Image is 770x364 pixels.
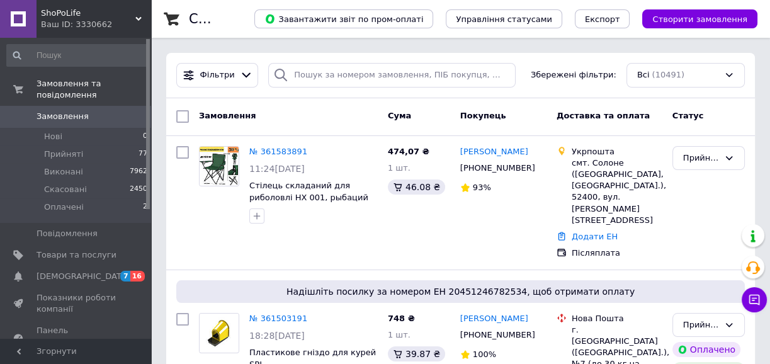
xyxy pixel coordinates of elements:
[143,202,147,213] span: 2
[254,9,433,28] button: Завантажити звіт по пром-оплаті
[458,327,536,343] div: [PHONE_NUMBER]
[585,14,620,24] span: Експорт
[37,249,116,261] span: Товари та послуги
[572,146,662,157] div: Укрпошта
[189,11,317,26] h1: Список замовлень
[181,285,740,298] span: Надішліть посилку за номером ЕН 20451246782534, щоб отримати оплату
[672,342,740,357] div: Оплачено
[249,164,305,174] span: 11:24[DATE]
[143,131,147,142] span: 0
[683,152,719,165] div: Прийнято
[388,330,410,339] span: 1 шт.
[652,70,684,79] span: (10491)
[41,19,151,30] div: Ваш ID: 3330662
[44,149,83,160] span: Прийняті
[44,184,87,195] span: Скасовані
[199,146,239,186] a: Фото товару
[37,325,116,348] span: Панель управління
[37,111,89,122] span: Замовлення
[37,271,130,282] span: [DEMOGRAPHIC_DATA]
[557,111,650,120] span: Доставка та оплата
[37,78,151,101] span: Замовлення та повідомлення
[388,147,429,156] span: 474,07 ₴
[120,271,130,282] span: 7
[249,314,307,323] a: № 361503191
[460,313,528,325] a: [PERSON_NAME]
[388,111,411,120] span: Cума
[672,111,704,120] span: Статус
[388,179,445,195] div: 46.08 ₴
[249,331,305,341] span: 18:28[DATE]
[199,313,239,353] a: Фото товару
[139,149,147,160] span: 77
[199,111,256,120] span: Замовлення
[742,287,767,312] button: Чат з покупцем
[456,14,552,24] span: Управління статусами
[249,147,307,156] a: № 361583891
[572,157,662,226] div: смт. Солоне ([GEOGRAPHIC_DATA], [GEOGRAPHIC_DATA].), 52400, вул. [PERSON_NAME][STREET_ADDRESS]
[41,8,135,19] span: ShoPoLife
[642,9,757,28] button: Створити замовлення
[460,111,506,120] span: Покупець
[446,9,562,28] button: Управління статусами
[44,202,84,213] span: Оплачені
[388,346,445,361] div: 39.87 ₴
[652,14,747,24] span: Створити замовлення
[200,314,239,352] img: Фото товару
[531,69,616,81] span: Збережені фільтри:
[130,271,145,282] span: 16
[37,228,98,239] span: Повідомлення
[473,350,496,359] span: 100%
[473,183,491,192] span: 93%
[572,247,662,259] div: Післяплата
[200,69,235,81] span: Фільтри
[249,181,374,225] a: Стілець складаний для риболовлі HX 001, рыбаций туристичний розкладний стільчик, Camping quad chair
[130,166,147,178] span: 7962
[200,147,239,186] img: Фото товару
[683,319,719,332] div: Прийнято
[44,166,83,178] span: Виконані
[575,9,630,28] button: Експорт
[460,146,528,158] a: [PERSON_NAME]
[388,314,415,323] span: 748 ₴
[572,232,618,241] a: Додати ЕН
[37,292,116,315] span: Показники роботи компанії
[388,163,410,173] span: 1 шт.
[44,131,62,142] span: Нові
[572,313,662,324] div: Нова Пошта
[6,44,149,67] input: Пошук
[637,69,650,81] span: Всі
[458,160,536,176] div: [PHONE_NUMBER]
[268,63,515,88] input: Пошук за номером замовлення, ПІБ покупця, номером телефону, Email, номером накладної
[130,184,147,195] span: 2450
[630,14,757,23] a: Створити замовлення
[264,13,423,25] span: Завантажити звіт по пром-оплаті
